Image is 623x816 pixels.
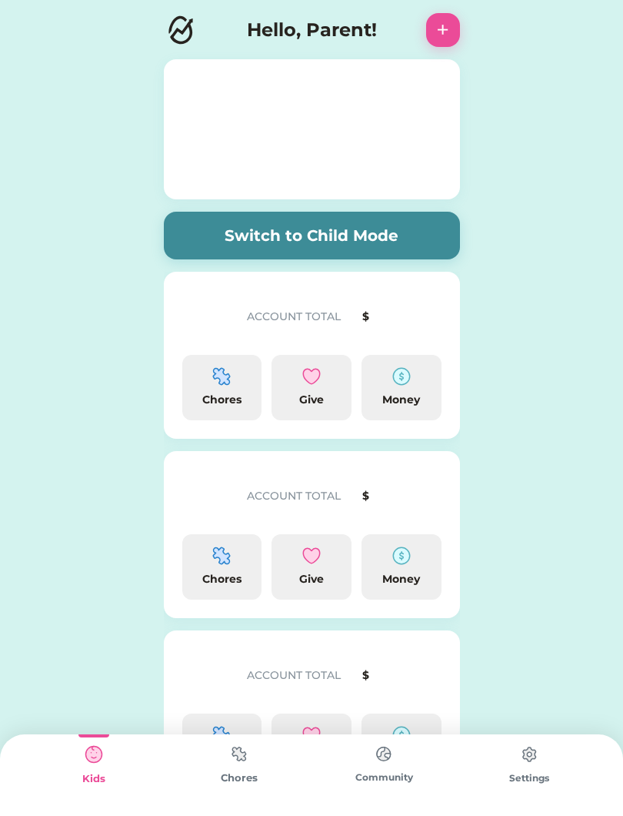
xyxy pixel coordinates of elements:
[204,64,419,195] img: yH5BAEAAAAALAAAAAABAAEAAAIBRAA7
[212,726,231,744] img: programming-module-puzzle-1--code-puzzle-module-programming-plugin-piece.svg
[224,739,255,769] img: type%3Dchores%2C%20state%3Ddefault.svg
[247,667,357,684] div: ACCOUNT TOTAL
[164,13,198,47] img: Logo.svg
[392,367,411,386] img: money-cash-dollar-coin--accounting-billing-payment-cash-coin-currency-money-finance.svg
[362,488,441,504] div: $
[78,739,109,770] img: type%3Dkids%2C%20state%3Dselected.svg
[212,547,231,565] img: programming-module-puzzle-1--code-puzzle-module-programming-plugin-piece.svg
[368,392,435,408] div: Money
[302,547,321,565] img: interface-favorite-heart--reward-social-rating-media-heart-it-like-favorite-love.svg
[368,739,399,769] img: type%3Dchores%2C%20state%3Ddefault.svg
[457,771,602,785] div: Settings
[247,16,377,44] h4: Hello, Parent!
[278,571,345,587] div: Give
[392,547,411,565] img: money-cash-dollar-coin--accounting-billing-payment-cash-coin-currency-money-finance.svg
[311,771,457,784] div: Community
[22,771,167,787] div: Kids
[188,571,256,587] div: Chores
[392,726,411,744] img: money-cash-dollar-coin--accounting-billing-payment-cash-coin-currency-money-finance.svg
[514,739,545,770] img: type%3Dchores%2C%20state%3Ddefault.svg
[368,571,435,587] div: Money
[212,367,231,386] img: programming-module-puzzle-1--code-puzzle-module-programming-plugin-piece.svg
[182,470,232,519] img: yH5BAEAAAAALAAAAAABAAEAAAIBRAA7
[247,309,357,325] div: ACCOUNT TOTAL
[188,392,256,408] div: Chores
[182,290,232,339] img: yH5BAEAAAAALAAAAAABAAEAAAIBRAA7
[302,367,321,386] img: interface-favorite-heart--reward-social-rating-media-heart-it-like-favorite-love.svg
[167,771,312,786] div: Chores
[426,13,460,47] button: +
[247,488,357,504] div: ACCOUNT TOTAL
[278,392,345,408] div: Give
[164,212,460,259] button: Switch to Child Mode
[362,309,441,325] div: $
[182,649,232,698] img: yH5BAEAAAAALAAAAAABAAEAAAIBRAA7
[302,726,321,744] img: interface-favorite-heart--reward-social-rating-media-heart-it-like-favorite-love.svg
[362,667,441,684] div: $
